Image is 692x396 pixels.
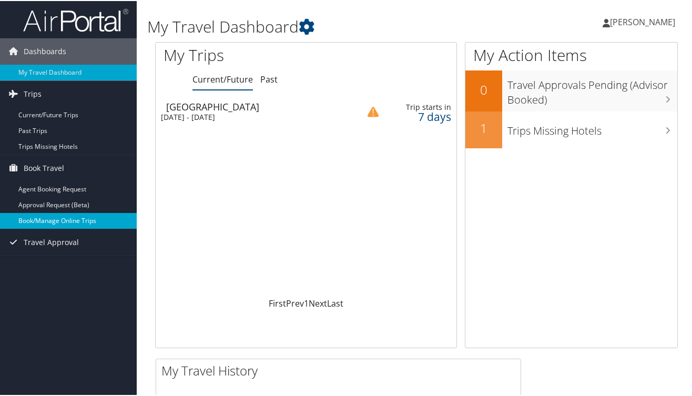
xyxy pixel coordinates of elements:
[465,118,502,136] h2: 1
[192,73,253,84] a: Current/Future
[286,297,304,308] a: Prev
[465,110,677,147] a: 1Trips Missing Hotels
[24,228,79,255] span: Travel Approval
[260,73,278,84] a: Past
[389,101,451,111] div: Trip starts in
[161,111,343,121] div: [DATE] - [DATE]
[23,7,128,32] img: airportal-logo.png
[24,154,64,180] span: Book Travel
[164,43,323,65] h1: My Trips
[304,297,309,308] a: 1
[161,361,521,379] h2: My Travel History
[24,37,66,64] span: Dashboards
[507,117,677,137] h3: Trips Missing Hotels
[309,297,327,308] a: Next
[465,43,677,65] h1: My Action Items
[610,15,675,27] span: [PERSON_NAME]
[465,80,502,98] h2: 0
[269,297,286,308] a: First
[507,72,677,106] h3: Travel Approvals Pending (Advisor Booked)
[327,297,343,308] a: Last
[24,80,42,106] span: Trips
[389,111,451,120] div: 7 days
[368,105,379,116] img: alert-flat-solid-caution.png
[147,15,506,37] h1: My Travel Dashboard
[603,5,686,37] a: [PERSON_NAME]
[166,101,349,110] div: [GEOGRAPHIC_DATA]
[465,69,677,110] a: 0Travel Approvals Pending (Advisor Booked)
